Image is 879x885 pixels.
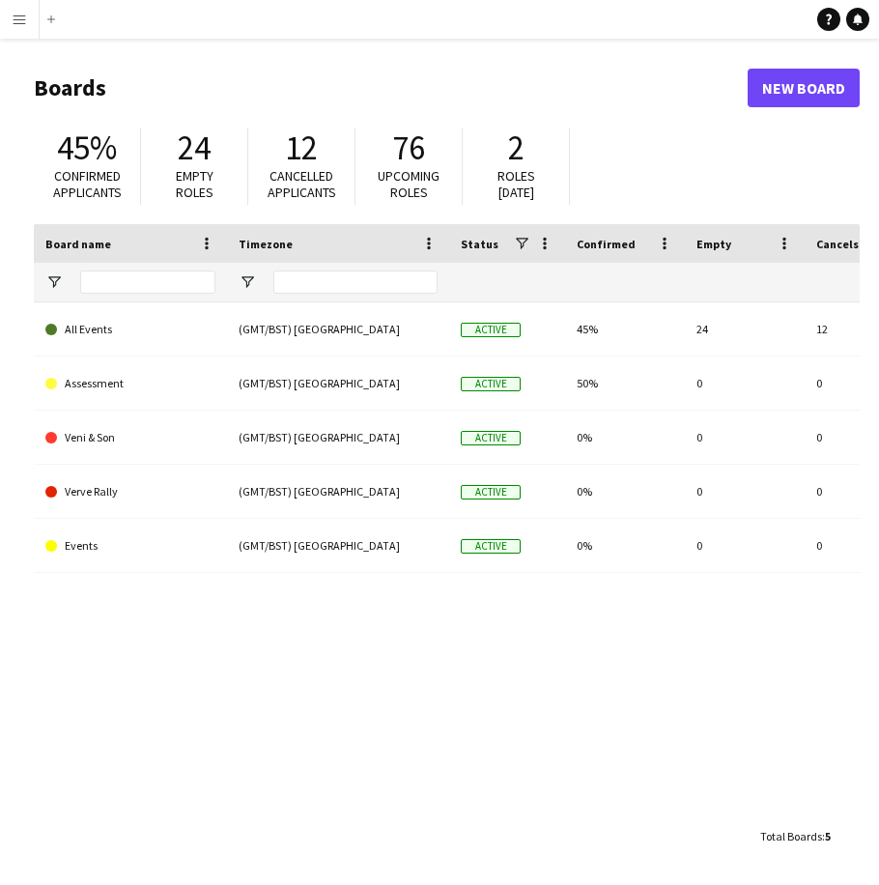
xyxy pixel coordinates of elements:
[176,167,213,201] span: Empty roles
[461,237,498,251] span: Status
[227,519,449,572] div: (GMT/BST) [GEOGRAPHIC_DATA]
[45,411,215,465] a: Veni & Son
[461,323,521,337] span: Active
[508,127,525,169] span: 2
[825,829,831,843] span: 5
[760,817,831,855] div: :
[760,829,822,843] span: Total Boards
[53,167,122,201] span: Confirmed applicants
[565,519,685,572] div: 0%
[577,237,636,251] span: Confirmed
[34,73,748,102] h1: Boards
[565,302,685,356] div: 45%
[497,167,535,201] span: Roles [DATE]
[461,485,521,500] span: Active
[57,127,117,169] span: 45%
[696,237,731,251] span: Empty
[273,271,438,294] input: Timezone Filter Input
[565,411,685,464] div: 0%
[748,69,860,107] a: New Board
[45,357,215,411] a: Assessment
[392,127,425,169] span: 76
[239,273,256,291] button: Open Filter Menu
[685,302,805,356] div: 24
[685,357,805,410] div: 0
[45,237,111,251] span: Board name
[227,465,449,518] div: (GMT/BST) [GEOGRAPHIC_DATA]
[239,237,293,251] span: Timezone
[45,519,215,573] a: Events
[80,271,215,294] input: Board name Filter Input
[461,431,521,445] span: Active
[227,411,449,464] div: (GMT/BST) [GEOGRAPHIC_DATA]
[378,167,439,201] span: Upcoming roles
[227,302,449,356] div: (GMT/BST) [GEOGRAPHIC_DATA]
[45,302,215,357] a: All Events
[268,167,336,201] span: Cancelled applicants
[285,127,318,169] span: 12
[816,237,859,251] span: Cancels
[461,539,521,554] span: Active
[565,465,685,518] div: 0%
[685,465,805,518] div: 0
[178,127,211,169] span: 24
[45,273,63,291] button: Open Filter Menu
[227,357,449,410] div: (GMT/BST) [GEOGRAPHIC_DATA]
[685,519,805,572] div: 0
[685,411,805,464] div: 0
[45,465,215,519] a: Verve Rally
[461,377,521,391] span: Active
[565,357,685,410] div: 50%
